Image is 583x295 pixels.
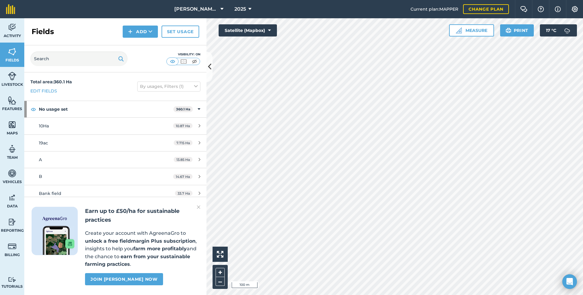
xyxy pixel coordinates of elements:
img: Screenshot of the Gro app [43,226,74,255]
a: A13.85 Ha [24,151,206,168]
span: 10Ha [39,123,49,129]
span: 14.67 Ha [173,174,193,179]
img: svg+xml;base64,PHN2ZyB4bWxucz0iaHR0cDovL3d3dy53My5vcmcvMjAwMC9zdmciIHdpZHRoPSI1MCIgaGVpZ2h0PSI0MC... [169,58,176,64]
span: 19ac [39,140,48,146]
img: svg+xml;base64,PHN2ZyB4bWxucz0iaHR0cDovL3d3dy53My5vcmcvMjAwMC9zdmciIHdpZHRoPSI1MCIgaGVpZ2h0PSI0MC... [180,58,187,64]
a: Set usage [162,26,199,38]
span: 10.87 Ha [173,123,193,128]
a: 10Ha10.87 Ha [24,118,206,134]
img: svg+xml;base64,PHN2ZyB4bWxucz0iaHR0cDovL3d3dy53My5vcmcvMjAwMC9zdmciIHdpZHRoPSIxOCIgaGVpZ2h0PSIyNC... [31,106,36,113]
img: fieldmargin Logo [6,4,15,14]
button: 17 °C [540,24,577,36]
img: Ruler icon [456,27,462,33]
a: B14.67 Ha [24,168,206,185]
div: No usage set360.1 Ha [24,101,206,117]
button: Print [500,24,534,36]
button: – [216,277,225,286]
strong: earn from your sustainable farming practices [85,254,190,267]
div: Visibility: On [166,52,200,57]
h2: Fields [32,27,54,36]
img: svg+xml;base64,PHN2ZyB4bWxucz0iaHR0cDovL3d3dy53My5vcmcvMjAwMC9zdmciIHdpZHRoPSIxNCIgaGVpZ2h0PSIyNC... [128,28,132,35]
span: 13.85 Ha [174,157,193,162]
img: Four arrows, one pointing top left, one top right, one bottom right and the last bottom left [217,251,223,258]
button: By usages, Filters (1) [137,82,200,91]
img: svg+xml;base64,PHN2ZyB4bWxucz0iaHR0cDovL3d3dy53My5vcmcvMjAwMC9zdmciIHdpZHRoPSIyMiIgaGVpZ2h0PSIzMC... [197,203,200,211]
img: svg+xml;base64,PD94bWwgdmVyc2lvbj0iMS4wIiBlbmNvZGluZz0idXRmLTgiPz4KPCEtLSBHZW5lcmF0b3I6IEFkb2JlIE... [8,144,16,154]
span: 7.715 Ha [174,140,193,145]
img: svg+xml;base64,PHN2ZyB4bWxucz0iaHR0cDovL3d3dy53My5vcmcvMjAwMC9zdmciIHdpZHRoPSI1NiIgaGVpZ2h0PSI2MC... [8,120,16,129]
span: [PERSON_NAME] P [174,5,218,13]
button: Add [123,26,158,38]
button: Satellite (Mapbox) [219,24,277,36]
img: Two speech bubbles overlapping with the left bubble in the forefront [520,6,527,12]
img: svg+xml;base64,PD94bWwgdmVyc2lvbj0iMS4wIiBlbmNvZGluZz0idXRmLTgiPz4KPCEtLSBHZW5lcmF0b3I6IEFkb2JlIE... [561,24,573,36]
img: svg+xml;base64,PHN2ZyB4bWxucz0iaHR0cDovL3d3dy53My5vcmcvMjAwMC9zdmciIHdpZHRoPSIxOSIgaGVpZ2h0PSIyNC... [118,55,124,62]
span: Current plan : MAPPER [411,6,458,12]
p: Create your account with AgreenaGro to , insights to help you and the chance to . [85,229,199,268]
img: svg+xml;base64,PHN2ZyB4bWxucz0iaHR0cDovL3d3dy53My5vcmcvMjAwMC9zdmciIHdpZHRoPSI1MCIgaGVpZ2h0PSI0MC... [191,58,198,64]
a: Change plan [463,4,509,14]
button: + [216,268,225,277]
div: Open Intercom Messenger [562,274,577,289]
img: svg+xml;base64,PD94bWwgdmVyc2lvbj0iMS4wIiBlbmNvZGluZz0idXRmLTgiPz4KPCEtLSBHZW5lcmF0b3I6IEFkb2JlIE... [8,242,16,251]
span: A [39,157,42,162]
img: svg+xml;base64,PD94bWwgdmVyc2lvbj0iMS4wIiBlbmNvZGluZz0idXRmLTgiPz4KPCEtLSBHZW5lcmF0b3I6IEFkb2JlIE... [8,71,16,81]
img: A cog icon [571,6,578,12]
img: svg+xml;base64,PHN2ZyB4bWxucz0iaHR0cDovL3d3dy53My5vcmcvMjAwMC9zdmciIHdpZHRoPSI1NiIgaGVpZ2h0PSI2MC... [8,96,16,105]
input: Search [30,51,128,66]
a: 19ac7.715 Ha [24,135,206,151]
img: svg+xml;base64,PD94bWwgdmVyc2lvbj0iMS4wIiBlbmNvZGluZz0idXRmLTgiPz4KPCEtLSBHZW5lcmF0b3I6IEFkb2JlIE... [8,277,16,283]
img: svg+xml;base64,PD94bWwgdmVyc2lvbj0iMS4wIiBlbmNvZGluZz0idXRmLTgiPz4KPCEtLSBHZW5lcmF0b3I6IEFkb2JlIE... [8,193,16,202]
span: B [39,174,42,179]
button: Measure [449,24,494,36]
img: svg+xml;base64,PHN2ZyB4bWxucz0iaHR0cDovL3d3dy53My5vcmcvMjAwMC9zdmciIHdpZHRoPSIxNyIgaGVpZ2h0PSIxNy... [555,5,561,13]
span: Bank field [39,191,61,196]
h2: Earn up to £50/ha for sustainable practices [85,207,199,224]
a: Join [PERSON_NAME] now [85,273,163,285]
a: Bank field33.7 Ha [24,185,206,202]
img: svg+xml;base64,PD94bWwgdmVyc2lvbj0iMS4wIiBlbmNvZGluZz0idXRmLTgiPz4KPCEtLSBHZW5lcmF0b3I6IEFkb2JlIE... [8,169,16,178]
a: Edit fields [30,88,57,94]
span: 2025 [234,5,246,13]
span: 17 ° C [546,24,556,36]
strong: 360.1 Ha [176,107,190,111]
img: svg+xml;base64,PD94bWwgdmVyc2lvbj0iMS4wIiBlbmNvZGluZz0idXRmLTgiPz4KPCEtLSBHZW5lcmF0b3I6IEFkb2JlIE... [8,217,16,227]
img: svg+xml;base64,PHN2ZyB4bWxucz0iaHR0cDovL3d3dy53My5vcmcvMjAwMC9zdmciIHdpZHRoPSIxOSIgaGVpZ2h0PSIyNC... [506,27,511,34]
img: svg+xml;base64,PHN2ZyB4bWxucz0iaHR0cDovL3d3dy53My5vcmcvMjAwMC9zdmciIHdpZHRoPSI1NiIgaGVpZ2h0PSI2MC... [8,47,16,56]
strong: unlock a free fieldmargin Plus subscription [85,238,196,244]
img: A question mark icon [537,6,544,12]
strong: farm more profitably [133,246,187,252]
strong: Total area : 360.1 Ha [30,79,72,85]
strong: No usage set [39,101,173,117]
img: svg+xml;base64,PD94bWwgdmVyc2lvbj0iMS4wIiBlbmNvZGluZz0idXRmLTgiPz4KPCEtLSBHZW5lcmF0b3I6IEFkb2JlIE... [8,23,16,32]
span: 33.7 Ha [175,191,193,196]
